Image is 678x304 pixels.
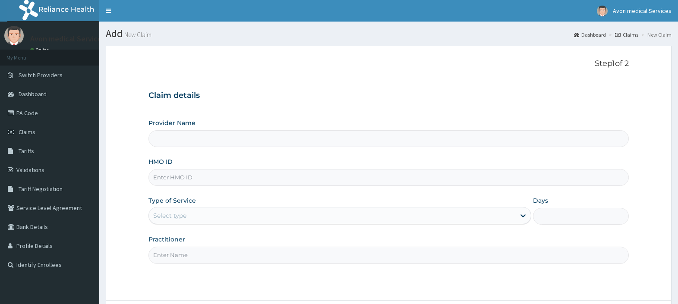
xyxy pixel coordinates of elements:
[533,196,548,205] label: Days
[148,196,196,205] label: Type of Service
[148,235,185,244] label: Practitioner
[30,35,105,43] p: Avon medical Services
[153,211,186,220] div: Select type
[30,47,51,53] a: Online
[19,128,35,136] span: Claims
[574,31,606,38] a: Dashboard
[19,90,47,98] span: Dashboard
[148,119,196,127] label: Provider Name
[123,31,151,38] small: New Claim
[19,71,63,79] span: Switch Providers
[639,31,672,38] li: New Claim
[613,7,672,15] span: Avon medical Services
[19,147,34,155] span: Tariffs
[148,247,629,263] input: Enter Name
[106,28,672,39] h1: Add
[148,169,629,186] input: Enter HMO ID
[148,91,629,100] h3: Claim details
[148,59,629,69] p: Step 1 of 2
[4,26,24,45] img: User Image
[597,6,608,16] img: User Image
[19,185,63,193] span: Tariff Negotiation
[615,31,638,38] a: Claims
[148,157,173,166] label: HMO ID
